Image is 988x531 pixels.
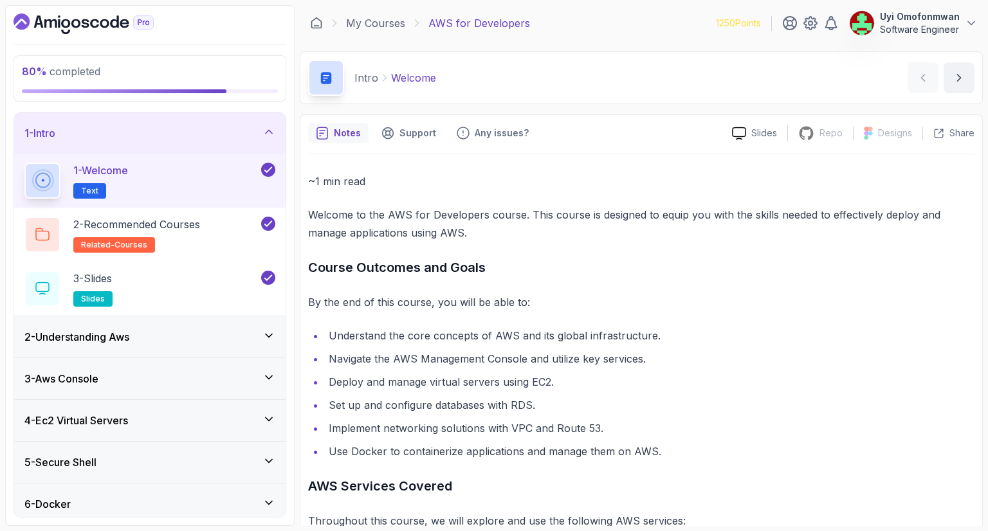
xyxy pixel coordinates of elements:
p: Slides [751,127,777,139]
button: Support button [374,123,444,143]
p: By the end of this course, you will be able to: [308,293,974,311]
p: Throughout this course, we will explore and use the following AWS services: [308,512,974,530]
p: Intro [354,70,378,85]
p: 2 - Recommended Courses [73,217,200,232]
button: 6-Docker [14,483,286,525]
h3: 5 - Secure Shell [24,455,96,470]
span: 80 % [22,65,47,78]
h3: Course Outcomes and Goals [308,257,974,278]
button: 3-Slidesslides [24,271,275,307]
h3: 1 - Intro [24,125,55,141]
p: 1250 Points [716,17,761,30]
h3: AWS Services Covered [308,476,974,496]
span: related-courses [81,240,147,250]
li: Implement networking solutions with VPC and Route 53. [325,419,974,437]
p: Welcome to the AWS for Developers course. This course is designed to equip you with the skills ne... [308,206,974,242]
p: Software Engineer [880,23,960,36]
p: Uyi Omofonmwan [880,10,960,23]
h3: 2 - Understanding Aws [24,329,129,345]
button: 1-WelcomeText [24,163,275,199]
p: Designs [878,127,912,139]
p: Any issues? [475,127,529,139]
h3: 4 - Ec2 Virtual Servers [24,413,128,428]
button: 5-Secure Shell [14,442,286,483]
p: Notes [334,127,361,139]
h3: 3 - Aws Console [24,371,98,386]
button: 2-Recommended Coursesrelated-courses [24,217,275,253]
p: ~1 min read [308,172,974,190]
button: 1-Intro [14,113,286,154]
li: Understand the core concepts of AWS and its global infrastructure. [325,327,974,345]
a: Dashboard [310,17,323,30]
button: 2-Understanding Aws [14,316,286,357]
span: Text [81,186,98,196]
a: My Courses [346,15,405,31]
a: Dashboard [14,14,183,34]
span: slides [81,294,105,304]
button: notes button [308,123,369,143]
p: Welcome [391,70,436,85]
p: Share [949,127,974,139]
p: AWS for Developers [428,15,530,31]
span: completed [22,65,100,78]
p: Repo [819,127,843,139]
h3: 6 - Docker [24,496,71,512]
button: next content [944,62,974,93]
p: Support [399,127,436,139]
a: Slides [722,127,787,140]
p: 1 - Welcome [73,163,128,178]
li: Deploy and manage virtual servers using EC2. [325,373,974,391]
button: 3-Aws Console [14,358,286,399]
button: 4-Ec2 Virtual Servers [14,400,286,441]
li: Set up and configure databases with RDS. [325,396,974,414]
p: 3 - Slides [73,271,112,286]
li: Navigate the AWS Management Console and utilize key services. [325,350,974,368]
button: user profile imageUyi OmofonmwanSoftware Engineer [849,10,978,36]
button: Share [922,127,974,139]
button: previous content [908,62,938,93]
li: Use Docker to containerize applications and manage them on AWS. [325,442,974,460]
img: user profile image [850,11,874,35]
button: Feedback button [449,123,536,143]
